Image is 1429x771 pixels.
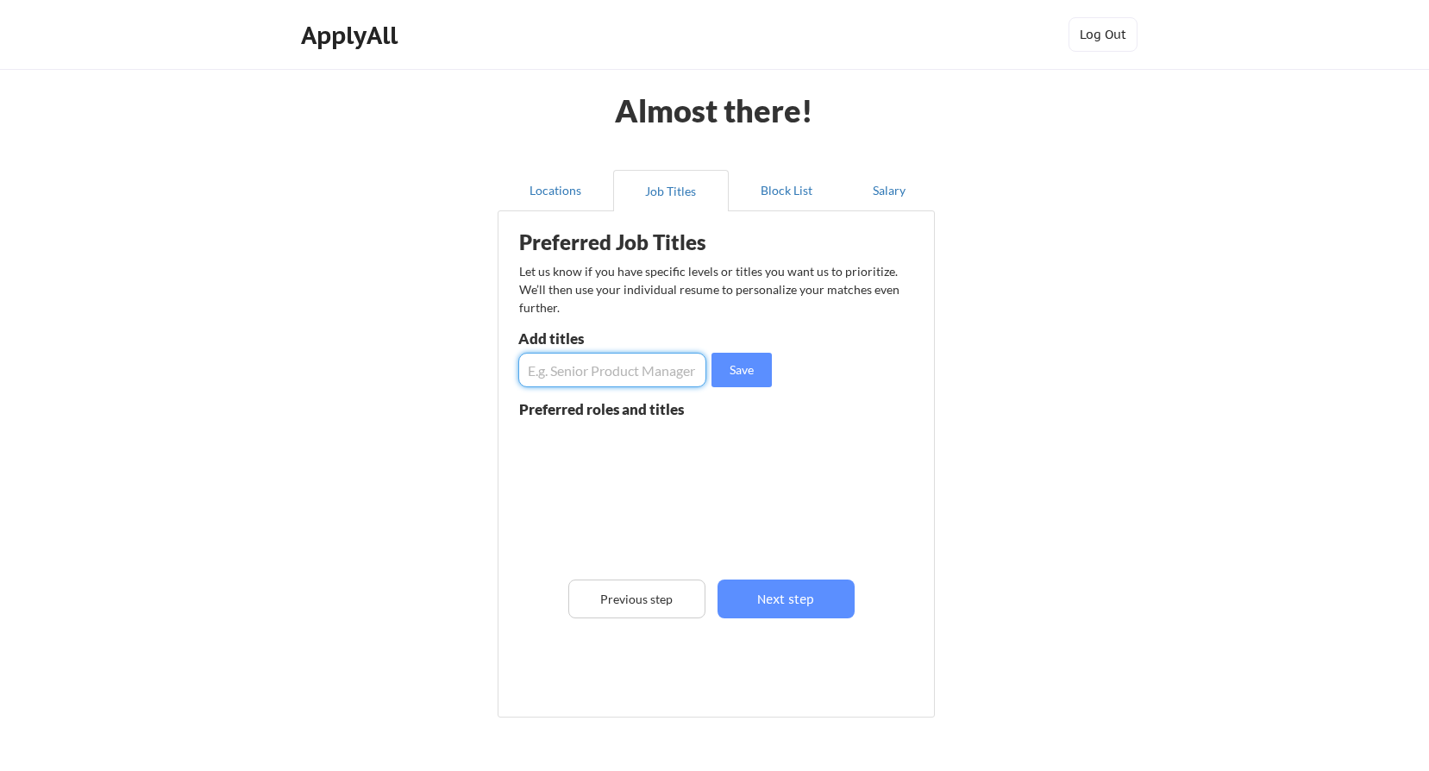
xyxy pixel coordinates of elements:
div: Let us know if you have specific levels or titles you want us to prioritize. We’ll then use your ... [519,262,901,317]
button: Salary [844,170,935,211]
button: Block List [729,170,844,211]
button: Next step [718,580,855,618]
div: Add titles [518,331,702,346]
button: Save [711,353,772,387]
div: ApplyAll [301,21,403,50]
div: Preferred roles and titles [519,402,705,417]
div: Preferred Job Titles [519,232,736,253]
input: E.g. Senior Product Manager [518,353,706,387]
button: Previous step [568,580,705,618]
button: Locations [498,170,613,211]
button: Log Out [1069,17,1138,52]
button: Job Titles [613,170,729,211]
div: Almost there! [593,95,834,126]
